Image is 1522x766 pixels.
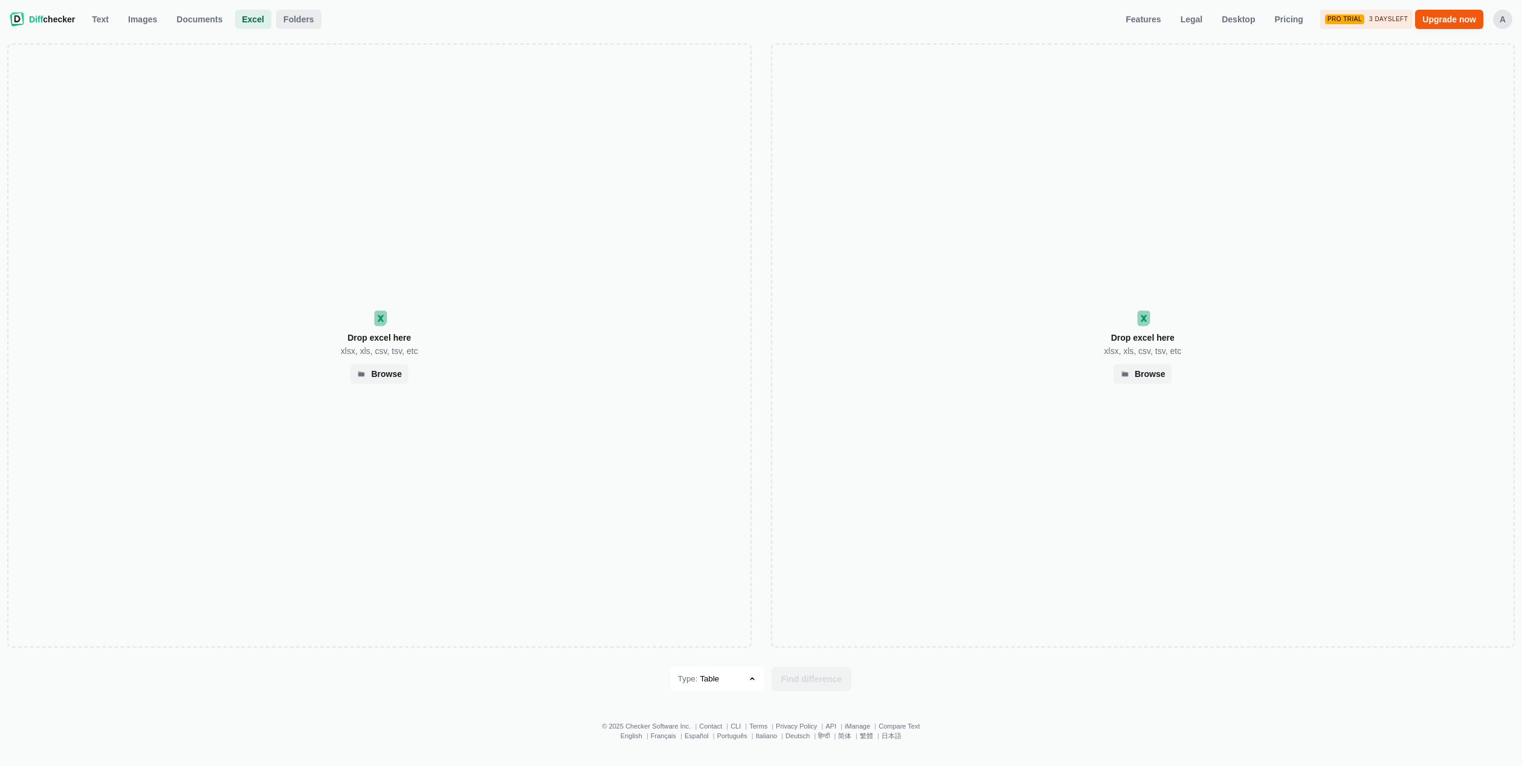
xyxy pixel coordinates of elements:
[1135,371,1166,377] div: Browse
[235,10,272,29] a: Excel
[602,723,699,730] li: © 2025 Checker Software Inc.
[699,723,722,730] a: Contact
[1114,364,1172,384] div: Browse
[818,732,830,739] a: हिन्दी
[29,13,75,25] span: checker
[10,12,24,27] img: Diffchecker logo
[1325,14,1364,24] div: Pro Trial
[1178,13,1205,25] span: Legal
[845,723,870,730] a: iManage
[1118,10,1168,29] a: Features
[860,732,873,739] a: 繁體
[29,14,43,24] span: Diff
[1493,10,1512,29] button: A
[89,13,111,25] span: Text
[1420,13,1478,25] span: Upgrade now
[1219,13,1257,25] span: Desktop
[1214,10,1262,29] a: Desktop
[10,10,75,29] a: Diffchecker
[350,364,408,384] div: Browse
[174,13,225,25] span: Documents
[1267,10,1310,29] a: Pricing
[717,732,747,739] a: Português
[240,13,267,25] span: Excel
[730,723,741,730] a: CLI
[121,10,164,29] a: Images
[779,673,844,685] span: Find difference
[85,10,116,29] a: Text
[825,723,836,730] a: API
[651,732,676,739] a: Français
[749,723,767,730] a: Terms
[1369,16,1408,23] span: 3 days left
[671,667,764,691] button: Type:Table
[281,13,317,25] span: Folders
[371,371,402,377] div: Browse
[838,732,851,739] a: 简体
[685,732,709,739] a: Español
[772,667,851,691] button: Find difference
[882,732,901,739] a: 日本語
[621,732,642,739] a: English
[1123,13,1163,25] span: Features
[1272,13,1305,25] span: Pricing
[785,732,810,739] a: Deutsch
[1415,10,1483,29] a: Upgrade now
[756,732,777,739] a: Italiano
[879,723,920,730] a: Compare Text
[169,10,230,29] a: Documents
[1173,10,1210,29] a: Legal
[126,13,160,25] span: Images
[776,723,817,730] a: Privacy Policy
[276,10,321,29] button: Folders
